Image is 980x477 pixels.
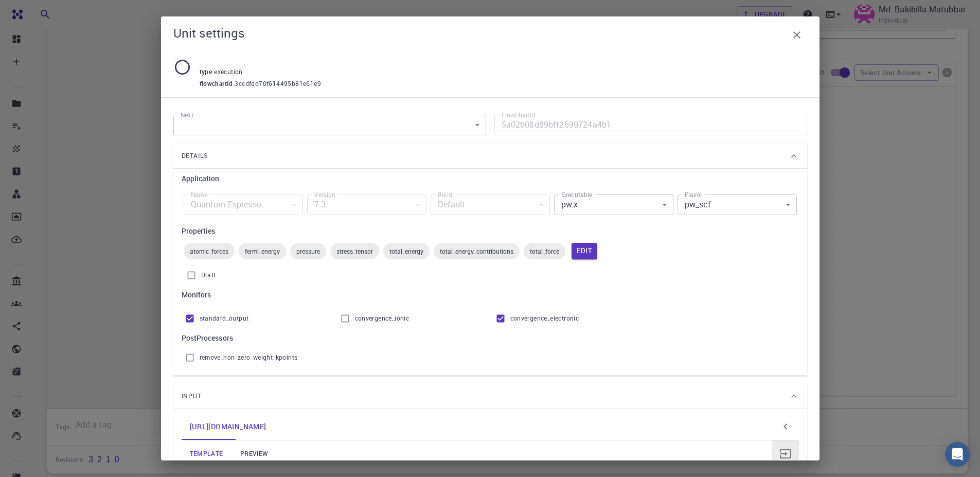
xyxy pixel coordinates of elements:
a: template [182,440,231,467]
span: Details [182,148,208,164]
span: fermi_energy [239,247,286,255]
button: Edit [572,243,598,259]
span: convergence_ionic [355,313,409,324]
h6: Monitors [182,289,799,301]
div: Input [173,384,807,409]
label: FlowchartId [502,111,536,119]
div: Details [173,144,807,168]
a: preview [231,440,277,467]
span: total_energy_contributions [434,247,520,255]
div: Default [431,195,550,215]
div: Quantum Espresso [184,195,303,215]
label: Executable [561,190,592,199]
h5: Unit settings [173,25,245,41]
span: Draft [201,270,216,280]
span: type [200,67,215,76]
span: Input [182,388,202,404]
span: atomic_forces [184,247,235,255]
div: pw_scf [678,195,797,215]
span: Support [21,7,58,16]
label: Name [191,190,207,199]
span: total_force [524,247,565,255]
label: Next [181,111,193,119]
h6: Properties [182,225,799,237]
label: Version [314,190,335,199]
h6: PostProcessors [182,332,799,344]
label: Flavor [685,190,702,199]
div: Open Intercom Messenger [945,442,970,467]
div: 7.3 [307,195,426,215]
span: remove_non_zero_weight_kpoints [200,352,298,363]
div: pw.x [554,195,673,215]
h6: Application [182,173,799,184]
span: total_energy [383,247,430,255]
span: 3ccdfdd70f614495b81e61e9 [235,79,321,89]
span: pressure [290,247,326,255]
label: Build [438,190,452,199]
span: flowchartId : [200,79,235,89]
a: Double-click to edit [182,413,275,440]
span: execution [214,67,247,76]
span: stress_tensor [330,247,379,255]
span: standard_output [200,313,249,324]
span: convergence_electronic [510,313,579,324]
